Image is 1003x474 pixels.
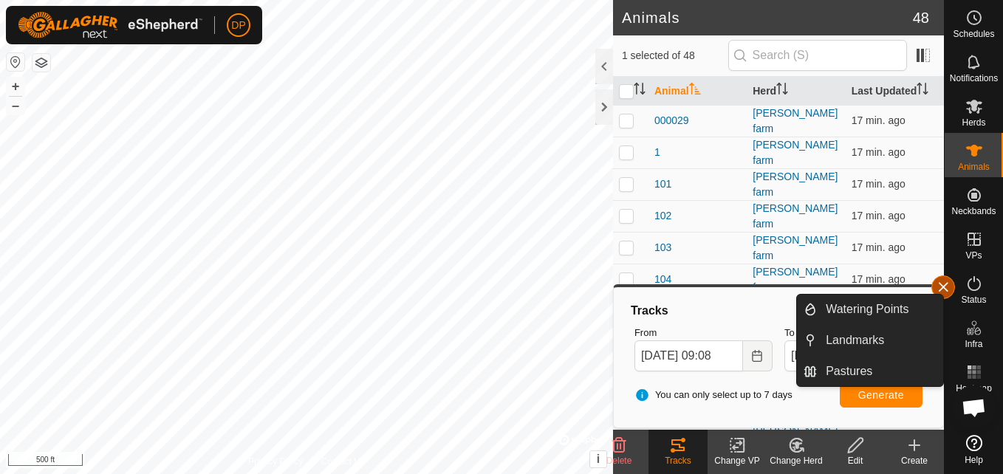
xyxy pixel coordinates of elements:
span: Neckbands [951,207,996,216]
div: [PERSON_NAME] farm [753,169,839,200]
div: [PERSON_NAME] farm [753,201,839,232]
span: 1 [654,145,660,160]
a: Help [945,429,1003,470]
div: Tracks [629,302,928,320]
a: Landmarks [817,326,943,355]
span: Status [961,295,986,304]
button: Reset Map [7,53,24,71]
span: Watering Points [826,300,908,318]
span: 104 [654,272,671,287]
button: Choose Date [743,340,773,371]
span: 101 [654,176,671,192]
span: You can only select up to 7 days [634,388,793,402]
button: i [590,451,606,467]
label: From [634,326,773,340]
input: Search (S) [728,40,907,71]
span: Oct 5, 2025, 8:53 AM [852,146,906,158]
span: Help [965,456,983,464]
label: To [784,326,922,340]
a: Contact Us [321,455,365,468]
div: Create [885,454,944,467]
span: DP [231,18,245,33]
span: Landmarks [826,332,884,349]
th: Herd [747,77,845,106]
button: Generate [840,382,922,408]
a: Privacy Policy [248,455,304,468]
span: Oct 5, 2025, 8:53 AM [852,273,906,285]
button: Map Layers [32,54,50,72]
div: Tracks [648,454,708,467]
span: i [597,453,600,465]
p-sorticon: Activate to sort [689,85,701,97]
h2: Animals [622,9,913,27]
li: Watering Points [797,295,943,324]
li: Landmarks [797,326,943,355]
th: Animal [648,77,747,106]
span: Oct 5, 2025, 8:53 AM [852,210,906,221]
div: Edit [826,454,885,467]
li: Pastures [797,357,943,386]
button: + [7,78,24,95]
div: Change Herd [767,454,826,467]
span: Oct 5, 2025, 8:53 AM [852,178,906,190]
span: Infra [965,340,982,348]
span: 48 [913,7,929,29]
p-sorticon: Activate to sort [917,85,928,97]
span: Oct 5, 2025, 8:53 AM [852,114,906,126]
div: [PERSON_NAME] farm [753,264,839,295]
span: Herds [962,118,985,127]
a: Watering Points [817,295,943,324]
p-sorticon: Activate to sort [634,85,646,97]
span: VPs [965,251,982,260]
span: Notifications [950,74,998,83]
span: Generate [858,389,904,401]
span: Oct 5, 2025, 8:53 AM [852,241,906,253]
span: 1 selected of 48 [622,48,728,63]
button: – [7,97,24,114]
span: Schedules [953,30,994,38]
div: Open chat [952,385,996,430]
a: Pastures [817,357,943,386]
div: [PERSON_NAME] farm [753,106,839,137]
th: Last Updated [846,77,944,106]
div: Change VP [708,454,767,467]
span: Delete [606,456,632,466]
span: 000029 [654,113,689,128]
img: Gallagher Logo [18,12,202,38]
span: Animals [958,162,990,171]
span: Heatmap [956,384,992,393]
span: 103 [654,240,671,255]
span: Pastures [826,363,872,380]
div: [PERSON_NAME] farm [753,233,839,264]
span: 102 [654,208,671,224]
p-sorticon: Activate to sort [776,85,788,97]
div: [PERSON_NAME] farm [753,137,839,168]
